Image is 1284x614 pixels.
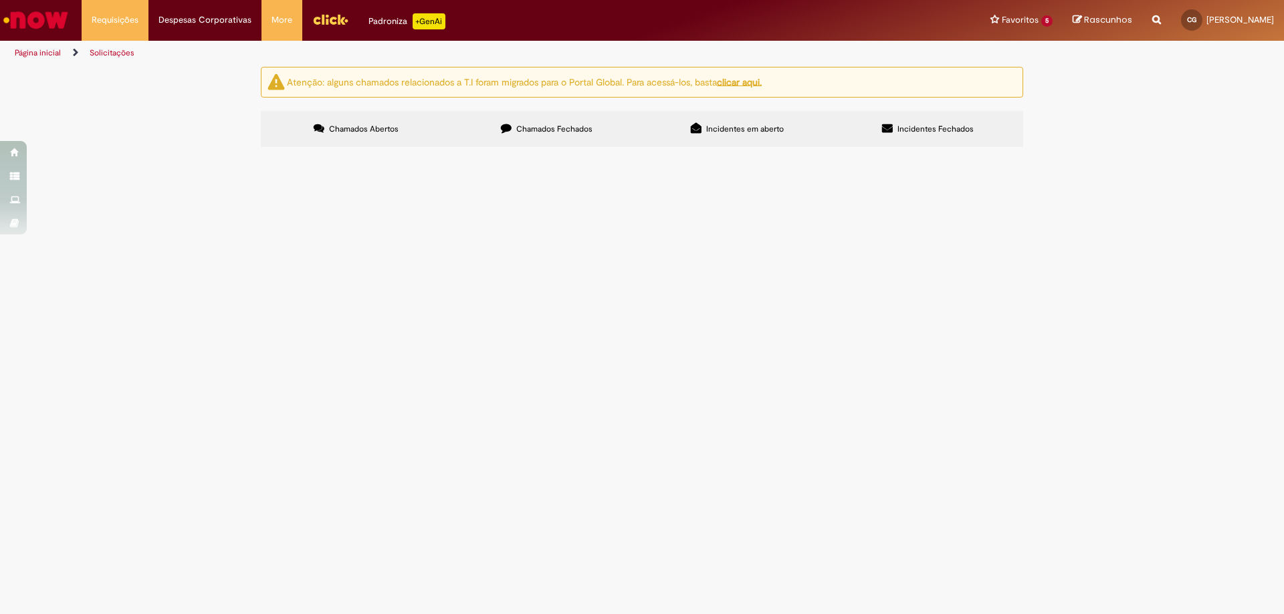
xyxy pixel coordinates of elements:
img: click_logo_yellow_360x200.png [312,9,348,29]
a: clicar aqui. [717,75,762,88]
div: Padroniza [368,13,445,29]
span: Chamados Abertos [329,124,399,134]
span: More [272,13,292,27]
span: Incidentes em aberto [706,124,784,134]
span: Requisições [92,13,138,27]
span: Favoritos [1002,13,1039,27]
p: +GenAi [413,13,445,29]
ul: Trilhas de página [10,41,846,65]
img: ServiceNow [1,7,70,33]
ng-bind-html: Atenção: alguns chamados relacionados a T.I foram migrados para o Portal Global. Para acessá-los,... [287,75,762,88]
span: Despesas Corporativas [158,13,251,27]
span: [PERSON_NAME] [1206,14,1274,25]
a: Página inicial [15,47,61,58]
span: Incidentes Fechados [897,124,974,134]
a: Rascunhos [1073,14,1132,27]
span: 5 [1041,15,1053,27]
a: Solicitações [90,47,134,58]
span: Chamados Fechados [516,124,593,134]
span: CG [1187,15,1196,24]
span: Rascunhos [1084,13,1132,26]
